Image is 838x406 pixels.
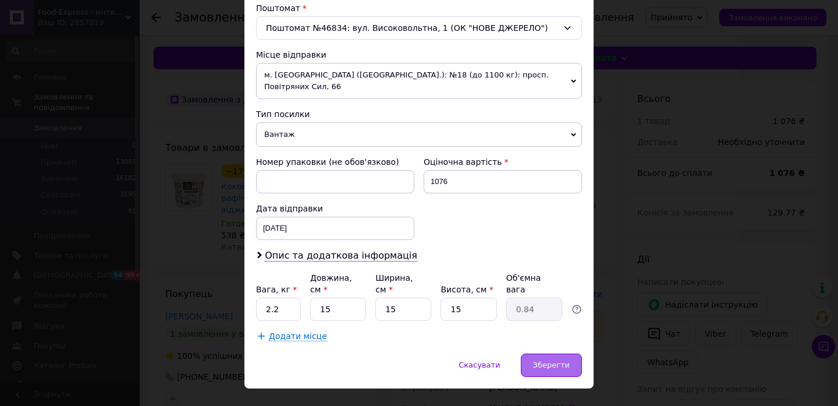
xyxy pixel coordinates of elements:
[256,50,326,59] span: Місце відправки
[265,250,417,262] span: Опис та додаткова інформація
[256,110,310,119] span: Тип посилки
[256,285,297,294] label: Вага, кг
[256,122,582,147] span: Вантаж
[256,156,414,168] div: Номер упаковки (не обов'язково)
[269,331,327,341] span: Додати місце
[424,156,582,168] div: Оціночна вартість
[256,16,582,40] div: Поштомат №46834: вул. Високовольтна, 1 (ОК "НОВЕ ДЖЕРЕЛО")
[256,2,582,14] div: Поштомат
[459,361,500,369] span: Скасувати
[441,285,493,294] label: Висота, см
[310,273,352,294] label: Довжина, см
[533,361,570,369] span: Зберегти
[256,203,414,214] div: Дата відправки
[506,272,562,295] div: Об'ємна вага
[375,273,413,294] label: Ширина, см
[256,63,582,99] span: м. [GEOGRAPHIC_DATA] ([GEOGRAPHIC_DATA].): №18 (до 1100 кг): просп. Повітряних Сил, 66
